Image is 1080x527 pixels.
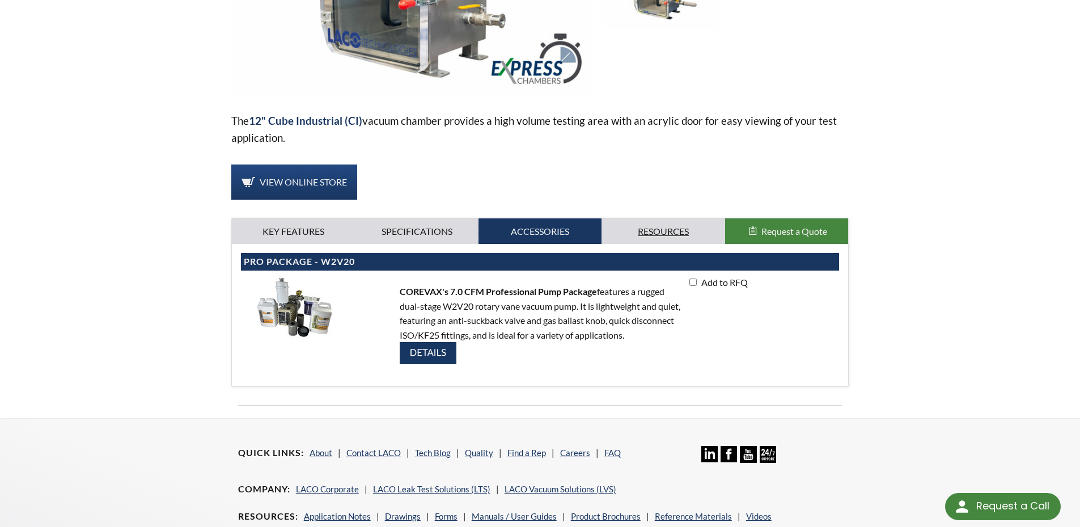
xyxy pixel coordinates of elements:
h4: Resources [238,511,298,522]
a: Resources [602,218,725,244]
strong: 12" Cube Industrial (CI) [249,114,362,127]
a: LACO Vacuum Solutions (LVS) [505,484,616,494]
p: The vacuum chamber provides a high volume testing area with an acrylic door for easy viewing of y... [231,112,849,146]
a: Forms [435,511,458,521]
strong: COREVAX's 7.0 CFM Professional Pump Package [400,286,597,297]
img: Details-button.jpg [400,342,456,364]
img: 24/7 Support Icon [760,446,776,462]
p: features a rugged dual-stage W2V20 rotary vane vacuum pump. It is lightweight and quiet, featurin... [400,284,681,368]
div: Request a Call [945,493,1061,520]
h4: Pro Package - W2V20 [244,256,837,268]
a: Application Notes [304,511,371,521]
a: Drawings [385,511,421,521]
a: LACO Corporate [296,484,359,494]
a: Manuals / User Guides [472,511,557,521]
a: Key Features [232,218,355,244]
a: Tech Blog [415,448,451,458]
span: Request a Quote [761,226,827,237]
a: LACO Leak Test Solutions (LTS) [373,484,490,494]
a: Contact LACO [346,448,401,458]
a: Careers [560,448,590,458]
a: Accessories [478,218,602,244]
a: View Online Store [231,165,357,200]
img: round button [953,498,971,516]
a: Reference Materials [655,511,732,521]
span: Add to RFQ [698,277,748,288]
input: Add to RFQ [689,279,697,286]
a: Specifications [355,218,478,244]
button: Request a Quote [725,218,849,244]
a: FAQ [604,448,621,458]
a: Find a Rep [507,448,546,458]
h4: Company [238,483,290,495]
a: Product Brochures [571,511,641,521]
a: About [310,448,332,458]
span: View Online Store [260,176,347,187]
a: Videos [746,511,772,521]
a: 24/7 Support [760,454,776,465]
img: PPW2V20.jpg [241,275,354,339]
a: Quality [465,448,493,458]
div: Request a Call [976,493,1049,519]
h4: Quick Links [238,447,304,459]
